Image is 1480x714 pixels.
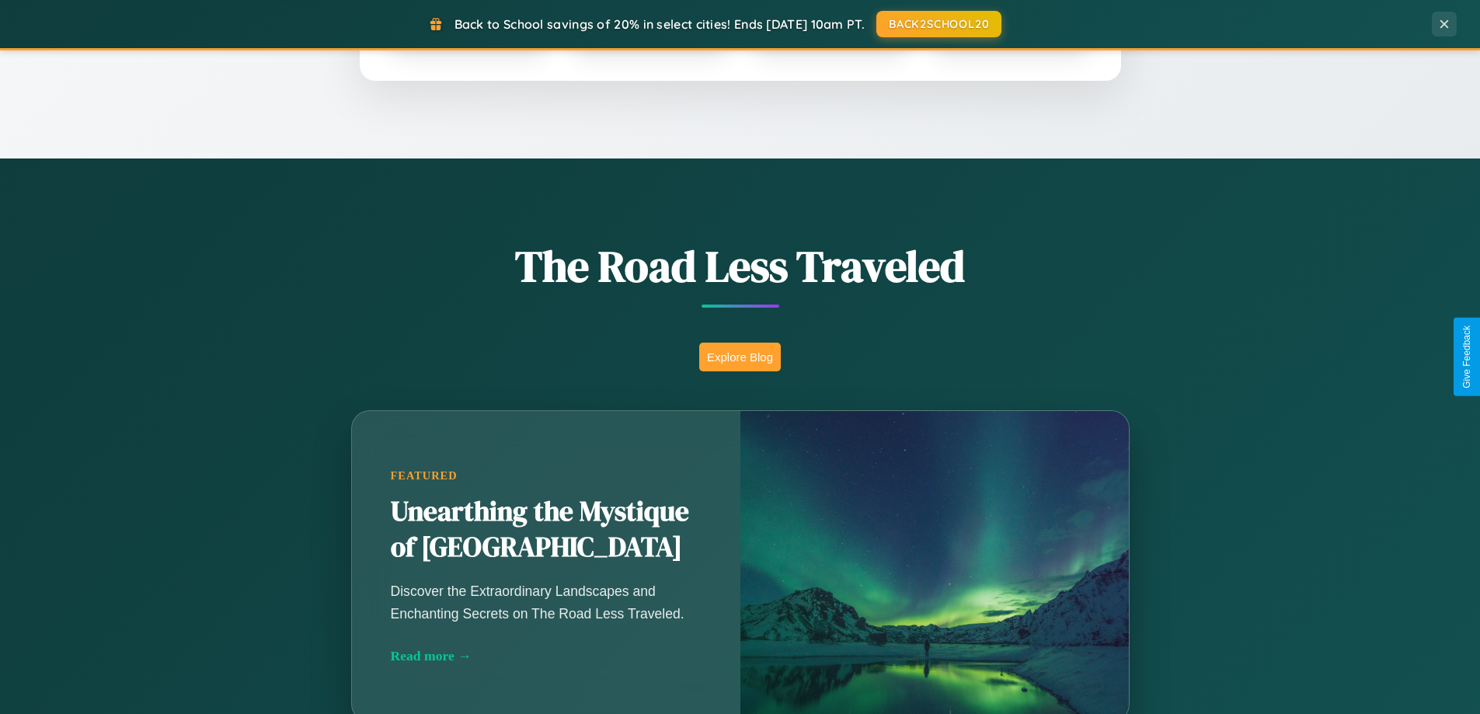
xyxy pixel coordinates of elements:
[274,236,1207,296] h1: The Road Less Traveled
[391,580,702,624] p: Discover the Extraordinary Landscapes and Enchanting Secrets on The Road Less Traveled.
[391,494,702,566] h2: Unearthing the Mystique of [GEOGRAPHIC_DATA]
[391,469,702,482] div: Featured
[454,16,865,32] span: Back to School savings of 20% in select cities! Ends [DATE] 10am PT.
[1461,326,1472,388] div: Give Feedback
[391,648,702,664] div: Read more →
[876,11,1001,37] button: BACK2SCHOOL20
[699,343,781,371] button: Explore Blog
